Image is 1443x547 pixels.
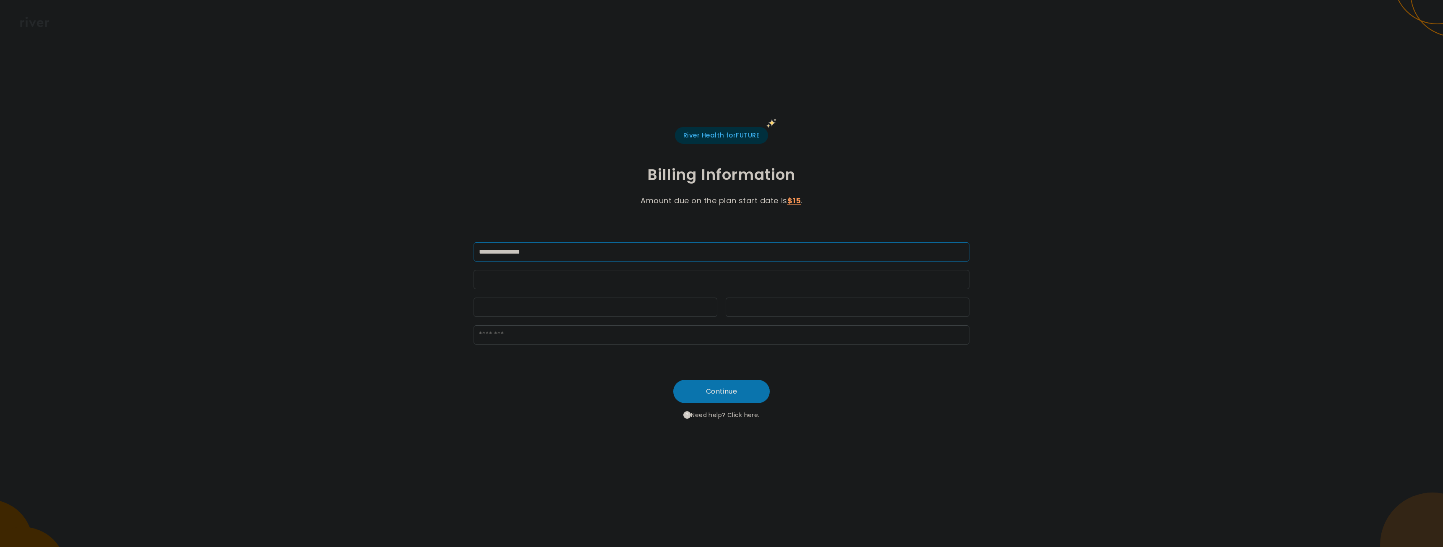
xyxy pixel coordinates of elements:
h1: Billing Information [367,165,1076,185]
iframe: Secure expiration date input frame [479,304,712,312]
span: River Health for FUTURE [675,127,768,144]
p: Amount due on the plan start date is . [627,195,816,207]
button: Click here. [727,410,760,420]
strong: $15 [787,195,801,206]
input: cardName [474,242,969,262]
input: zipCode [474,325,969,345]
iframe: Secure card number input frame [479,276,964,284]
iframe: Secure CVC input frame [731,304,964,312]
button: Continue [673,380,770,403]
span: Need help? [683,410,759,420]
